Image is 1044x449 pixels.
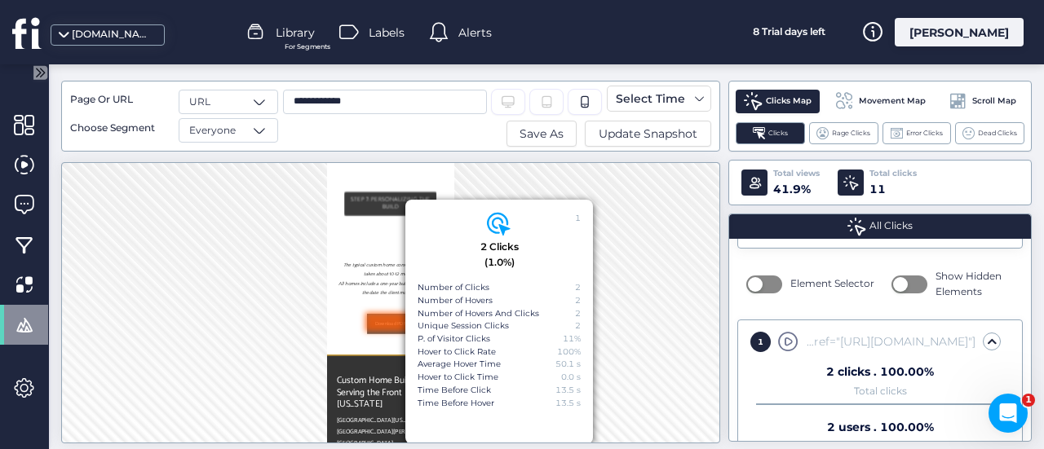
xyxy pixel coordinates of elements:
div: [PERSON_NAME] [895,18,1024,46]
div: 11% [563,332,581,346]
div: 13.5 s [555,384,581,397]
span: Clicks [768,128,788,139]
div: Number of Clicks [418,281,489,294]
div: 0.0 s [561,371,581,384]
div: Average Hover Time [418,358,501,371]
div: 2 users . 100.00% [827,421,934,433]
div: div.wpb-content-wrapper div.wpb_[DOMAIN_NAME]_[DOMAIN_NAME]_row-fluid.jupiter-donut-.mk-fullwidth... [802,332,975,350]
div: P. of Visitor Clicks [418,332,490,346]
div: (1.0%) [484,255,515,271]
span: Rage Clicks [832,128,870,139]
div: 1 [575,212,581,225]
span: Scroll Map [972,95,1016,108]
div: Last 7 days [536,86,603,112]
div: 50.1 s [555,358,581,371]
div: 1 [80,379,120,419]
span: Alerts [458,24,492,42]
span: Movement Map [859,95,926,108]
span: Library [276,24,315,42]
iframe: Intercom live chat [989,394,1028,433]
div: Choose Segment [70,121,168,136]
div: 2 [575,319,581,332]
button: Save As [507,121,577,147]
div: Page Or URL [70,92,168,108]
div: 8 Trial days left [728,18,850,46]
span: All Clicks [869,218,913,234]
span: For Segments [285,42,330,52]
div: 11 [869,180,917,198]
em: The typical custom home construction process takes about 10-12 months. All homes include a one-ye... [31,261,306,357]
div: 2 [575,307,581,320]
div: 2 clicks . 100.00% [826,366,934,377]
span: Dead Clicks [978,128,1017,139]
span: Everyone [189,123,236,139]
div: Select Time [612,89,689,108]
div: Number of Hovers [418,294,493,307]
h2: Step 7: Personalizing the Build [45,77,291,143]
div: 41.9% [773,180,820,198]
span: Update Snapshot [599,125,697,143]
div: 13.5 s [555,397,581,410]
div: 1 [750,332,771,352]
span: Show Hidden Elements [936,269,1014,300]
div: 2 Clicks [480,240,519,255]
div: Hover to Click Rate [418,346,496,359]
div: Total views [773,167,820,180]
div: Time Before Hover [418,397,494,410]
span: Labels [369,24,405,42]
span: Element Selector [790,276,874,292]
span: URL [189,95,210,110]
div: 100% [557,346,581,359]
div: Unique Session Clicks [418,319,509,332]
span: 1 [1022,394,1035,407]
div: [DOMAIN_NAME] [72,27,153,42]
span: Clicks Map [766,95,812,108]
span: Save As [520,125,564,143]
div: Time Before Click [418,384,491,397]
div: Total clicks [854,388,907,395]
span: Error Clicks [906,128,943,139]
div: 2 [575,281,581,294]
div: Number of Hovers And Clicks [418,307,539,320]
div: Total clicks [869,167,917,180]
button: Update Snapshot [585,121,711,147]
div: Hover to Click Time [418,371,498,384]
div: 2 [575,294,581,307]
